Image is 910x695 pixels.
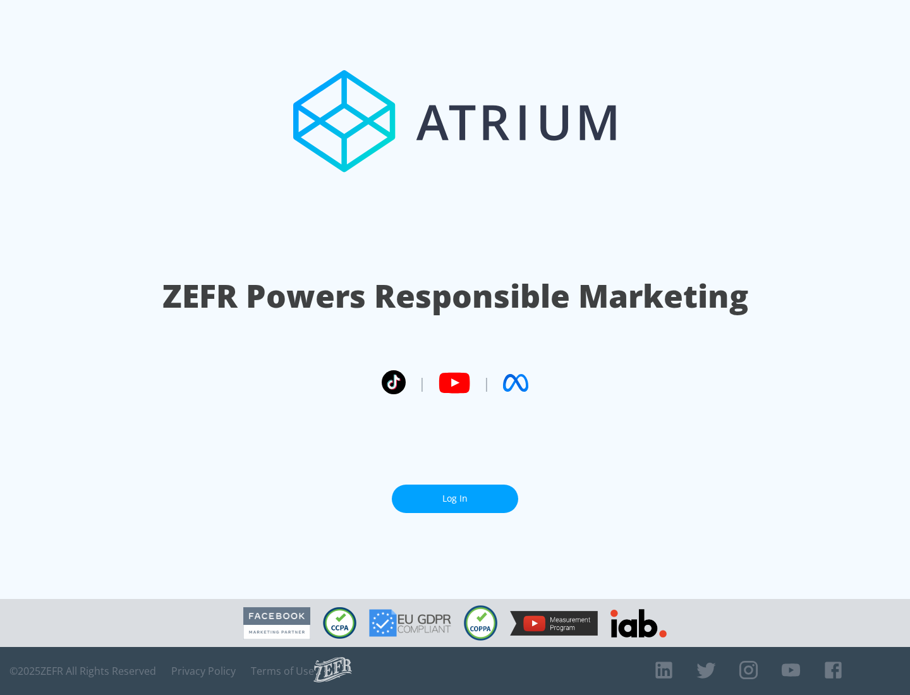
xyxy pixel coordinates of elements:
img: IAB [610,609,667,638]
img: YouTube Measurement Program [510,611,598,636]
img: COPPA Compliant [464,605,497,641]
a: Log In [392,485,518,513]
img: GDPR Compliant [369,609,451,637]
span: | [483,373,490,392]
a: Privacy Policy [171,665,236,677]
img: Facebook Marketing Partner [243,607,310,639]
span: © 2025 ZEFR All Rights Reserved [9,665,156,677]
img: CCPA Compliant [323,607,356,639]
a: Terms of Use [251,665,314,677]
h1: ZEFR Powers Responsible Marketing [162,274,748,318]
span: | [418,373,426,392]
